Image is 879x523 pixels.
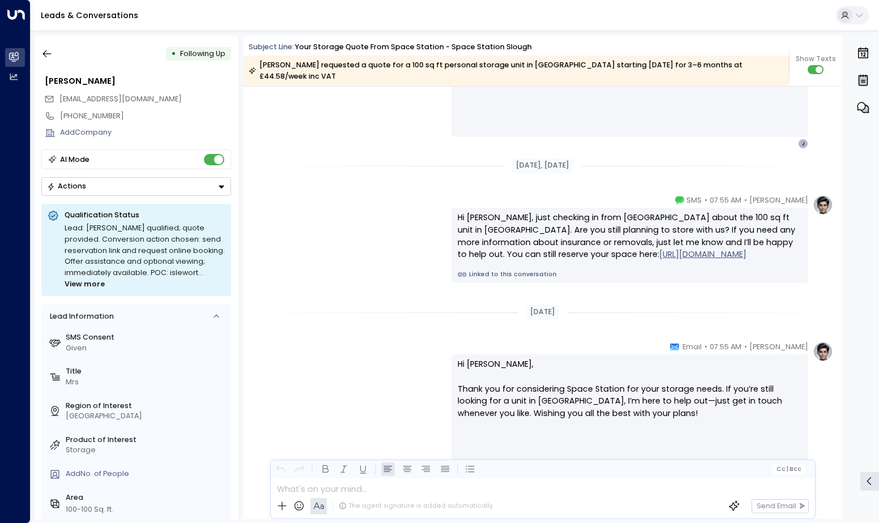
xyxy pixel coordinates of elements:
[41,177,231,196] div: Button group with a nested menu
[65,222,225,290] div: Lead: [PERSON_NAME] qualified; quote provided. Conversion action chosen: send reservation link an...
[749,341,808,353] span: [PERSON_NAME]
[772,464,805,474] button: Cc|Bcc
[59,94,182,104] span: [EMAIL_ADDRESS][DOMAIN_NAME]
[65,278,105,290] span: View more
[249,59,783,82] div: [PERSON_NAME] requested a quote for a 100 sq ft personal storage unit in [GEOGRAPHIC_DATA] starti...
[813,341,833,362] img: profile-logo.png
[686,195,702,206] span: SMS
[66,492,227,503] label: Area
[45,75,231,88] div: [PERSON_NAME]
[458,212,802,260] div: Hi [PERSON_NAME], just checking in from [GEOGRAPHIC_DATA] about the 100 sq ft unit in [GEOGRAPHIC...
[60,111,231,122] div: [PHONE_NUMBER]
[813,195,833,215] img: profile-logo.png
[798,139,808,149] div: J
[66,401,227,411] label: Region of Interest
[60,154,89,165] div: AI Mode
[295,42,532,53] div: Your storage quote from Space Station - Space Station Slough
[66,504,113,515] div: 100-100 Sq. ft.
[526,305,559,320] div: [DATE]
[512,158,573,173] div: [DATE], [DATE]
[293,462,307,477] button: Redo
[66,377,227,388] div: Mrs
[47,182,86,191] div: Actions
[65,210,225,220] p: Qualification Status
[744,195,747,206] span: •
[66,469,227,479] div: AddNo. of People
[41,177,231,196] button: Actions
[659,248,746,261] a: [URL][DOMAIN_NAME]
[705,195,707,206] span: •
[66,435,227,445] label: Product of Interest
[41,10,138,21] a: Leads & Conversations
[776,466,801,473] span: Cc Bcc
[749,195,808,206] span: [PERSON_NAME]
[60,127,231,138] div: AddCompany
[171,45,176,63] div: •
[46,311,113,322] div: Lead Information
[180,49,225,58] span: Following Up
[705,341,707,353] span: •
[744,341,747,353] span: •
[787,466,788,473] span: |
[66,366,227,377] label: Title
[66,411,227,422] div: [GEOGRAPHIC_DATA]
[458,270,802,279] a: Linked to this conversation
[339,501,493,511] div: The agent signature is added automatically
[274,462,288,477] button: Undo
[682,341,702,353] span: Email
[66,332,227,343] label: SMS Consent
[59,94,182,105] span: julielaughland125@gmail.com
[66,445,227,456] div: Storage
[66,343,227,354] div: Given
[710,195,741,206] span: 07:55 AM
[710,341,741,353] span: 07:55 AM
[796,54,836,64] span: Show Texts
[458,358,802,432] p: Hi [PERSON_NAME], Thank you for considering Space Station for your storage needs. If you’re still...
[249,42,294,52] span: Subject Line:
